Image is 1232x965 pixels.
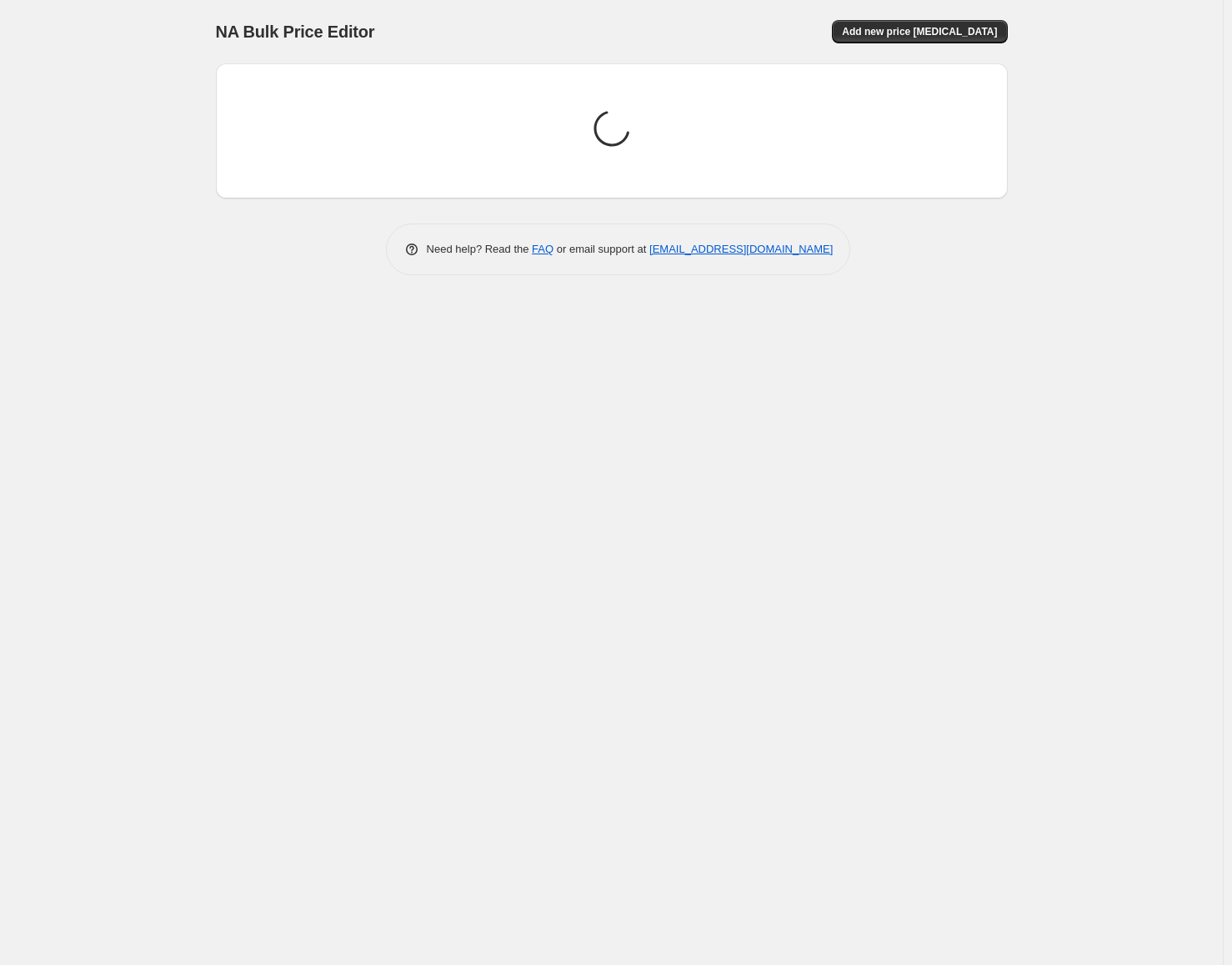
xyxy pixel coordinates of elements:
[532,243,553,255] a: FAQ
[427,243,533,255] span: Need help? Read the
[216,23,375,41] span: NA Bulk Price Editor
[553,243,649,255] span: or email support at
[832,20,1007,43] button: Add new price [MEDICAL_DATA]
[842,25,997,38] span: Add new price [MEDICAL_DATA]
[649,243,833,255] a: [EMAIL_ADDRESS][DOMAIN_NAME]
